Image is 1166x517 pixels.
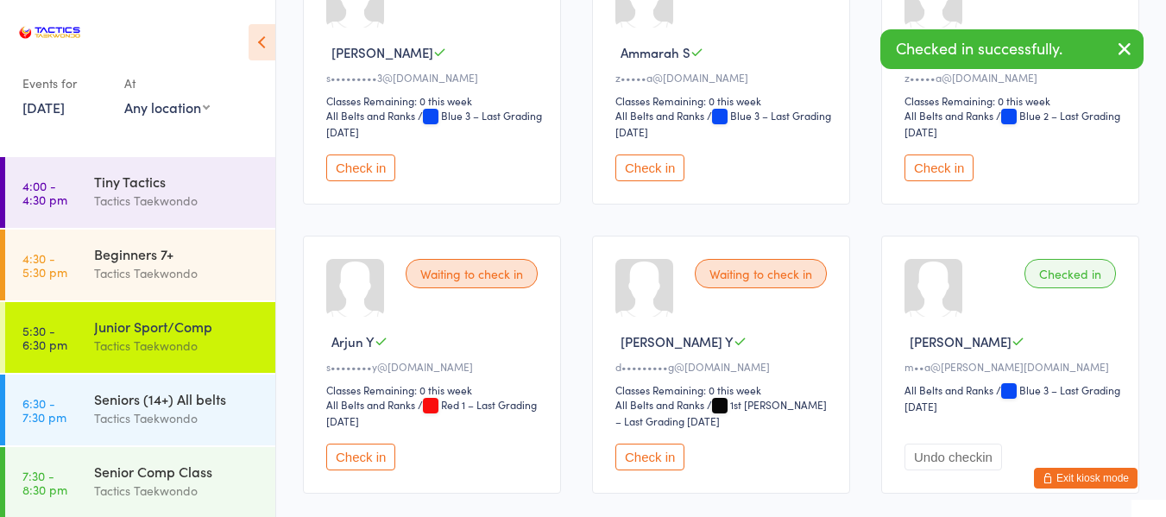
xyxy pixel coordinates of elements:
[1024,259,1116,288] div: Checked in
[326,359,543,374] div: s••••••••y@[DOMAIN_NAME]
[326,382,543,397] div: Classes Remaining: 0 this week
[326,93,543,108] div: Classes Remaining: 0 this week
[94,263,261,283] div: Tactics Taekwondo
[331,332,375,350] span: Arjun Y
[615,154,684,181] button: Check in
[326,70,543,85] div: s•••••••••3@[DOMAIN_NAME]
[326,397,415,412] div: All Belts and Ranks
[615,70,832,85] div: z•••••a@[DOMAIN_NAME]
[94,408,261,428] div: Tactics Taekwondo
[904,382,993,397] div: All Belts and Ranks
[94,191,261,211] div: Tactics Taekwondo
[1034,468,1138,489] button: Exit kiosk mode
[326,444,395,470] button: Check in
[615,444,684,470] button: Check in
[94,481,261,501] div: Tactics Taekwondo
[904,108,993,123] div: All Belts and Ranks
[5,230,275,300] a: 4:30 -5:30 pmBeginners 7+Tactics Taekwondo
[124,98,210,117] div: Any location
[17,13,82,52] img: Tactics Taekwondo
[326,154,395,181] button: Check in
[22,179,67,206] time: 4:00 - 4:30 pm
[94,172,261,191] div: Tiny Tactics
[910,332,1012,350] span: [PERSON_NAME]
[22,69,107,98] div: Events for
[22,98,65,117] a: [DATE]
[621,43,690,61] span: Ammarah S
[5,375,275,445] a: 6:30 -7:30 pmSeniors (14+) All beltsTactics Taekwondo
[22,251,67,279] time: 4:30 - 5:30 pm
[94,462,261,481] div: Senior Comp Class
[621,332,734,350] span: [PERSON_NAME] Y
[94,336,261,356] div: Tactics Taekwondo
[94,244,261,263] div: Beginners 7+
[880,29,1144,69] div: Checked in successfully.
[904,359,1121,374] div: m••a@[PERSON_NAME][DOMAIN_NAME]
[326,108,415,123] div: All Belts and Ranks
[904,154,974,181] button: Check in
[124,69,210,98] div: At
[22,396,66,424] time: 6:30 - 7:30 pm
[331,43,433,61] span: [PERSON_NAME]
[904,444,1002,470] button: Undo checkin
[94,389,261,408] div: Seniors (14+) All belts
[22,469,67,496] time: 7:30 - 8:30 pm
[22,324,67,351] time: 5:30 - 6:30 pm
[615,108,704,123] div: All Belts and Ranks
[615,382,832,397] div: Classes Remaining: 0 this week
[904,93,1121,108] div: Classes Remaining: 0 this week
[695,259,827,288] div: Waiting to check in
[5,302,275,373] a: 5:30 -6:30 pmJunior Sport/CompTactics Taekwondo
[94,317,261,336] div: Junior Sport/Comp
[5,157,275,228] a: 4:00 -4:30 pmTiny TacticsTactics Taekwondo
[406,259,538,288] div: Waiting to check in
[615,397,704,412] div: All Belts and Ranks
[904,70,1121,85] div: z•••••a@[DOMAIN_NAME]
[615,93,832,108] div: Classes Remaining: 0 this week
[615,359,832,374] div: d•••••••••g@[DOMAIN_NAME]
